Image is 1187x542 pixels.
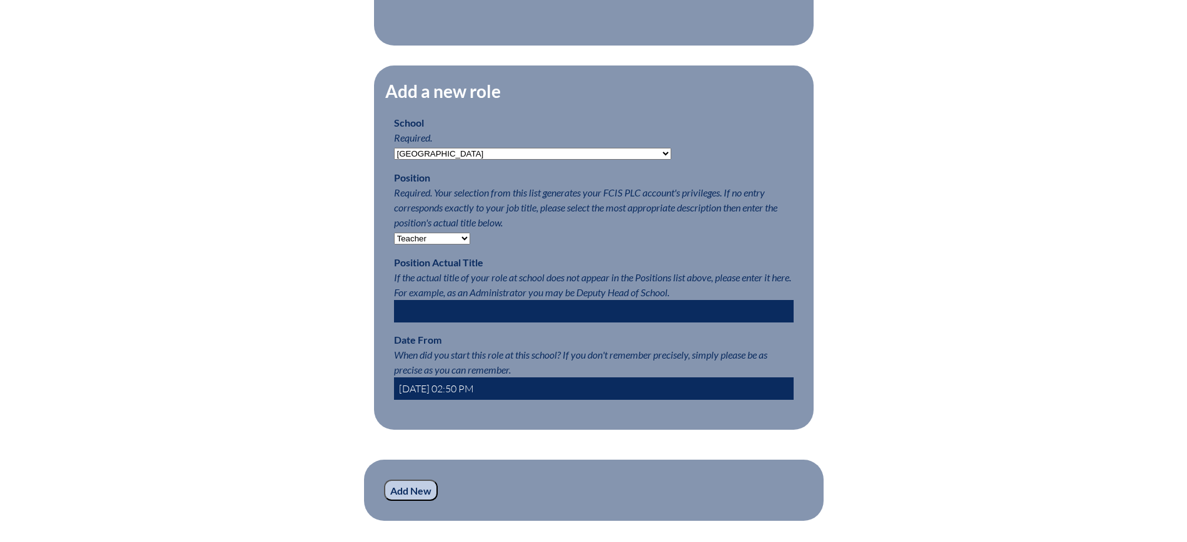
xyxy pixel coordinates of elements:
label: Position Actual Title [394,256,483,268]
span: Required. Your selection from this list generates your FCIS PLC account's privileges. If no entry... [394,186,777,228]
span: Required. [394,132,432,143]
label: Position [394,172,430,183]
span: When did you start this role at this school? If you don't remember precisely, simply please be as... [394,349,767,375]
span: If the actual title of your role at school does not appear in the Positions list above, please en... [394,271,791,298]
legend: Add a new role [384,80,502,102]
label: Date From [394,334,441,346]
input: Add New [384,480,438,501]
label: School [394,117,424,128]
